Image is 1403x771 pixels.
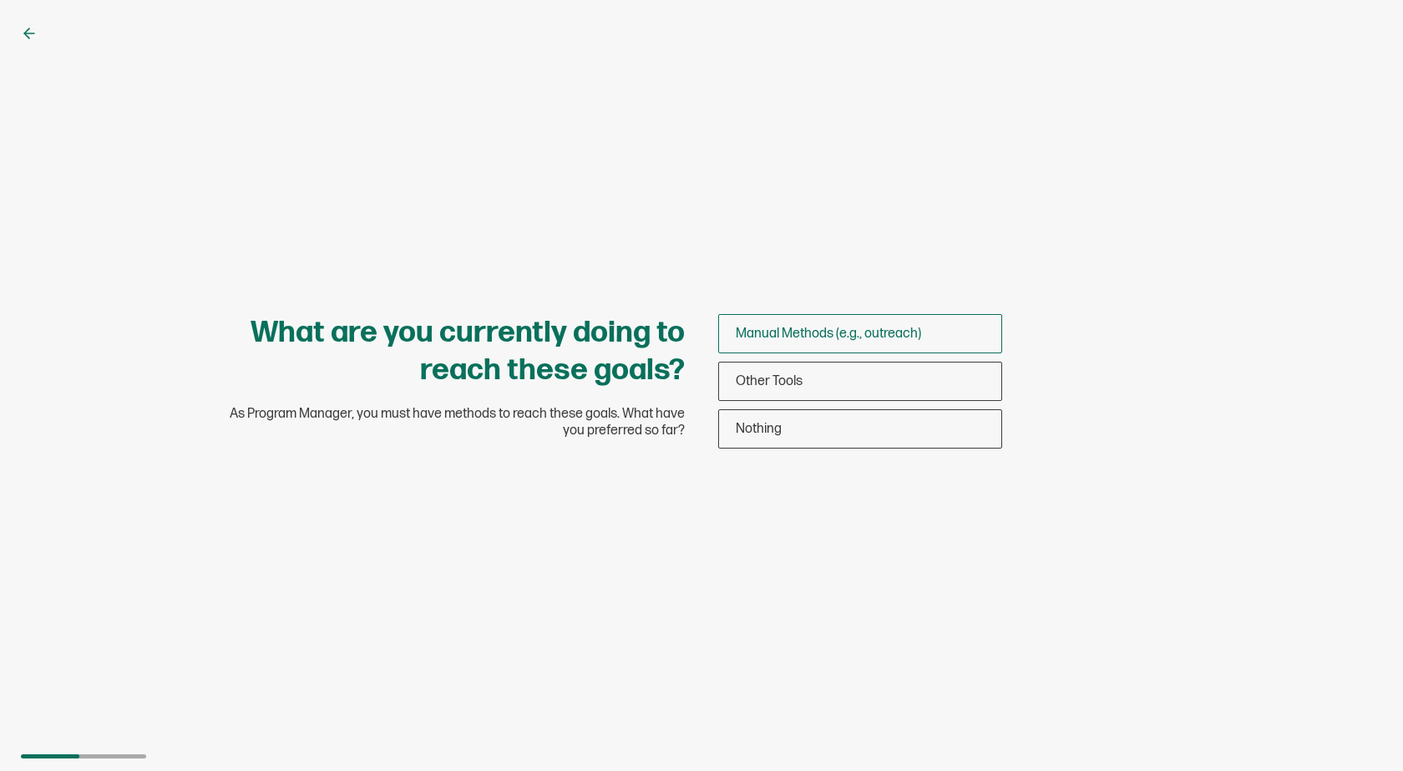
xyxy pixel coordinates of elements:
[736,421,782,437] span: Nothing
[736,326,921,342] span: Manual Methods (e.g., outreach)
[217,314,685,389] h1: What are you currently doing to reach these goals?
[217,406,685,439] span: As Program Manager, you must have methods to reach these goals. What have you preferred so far?
[736,373,803,389] span: Other Tools
[1319,691,1403,771] iframe: Chat Widget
